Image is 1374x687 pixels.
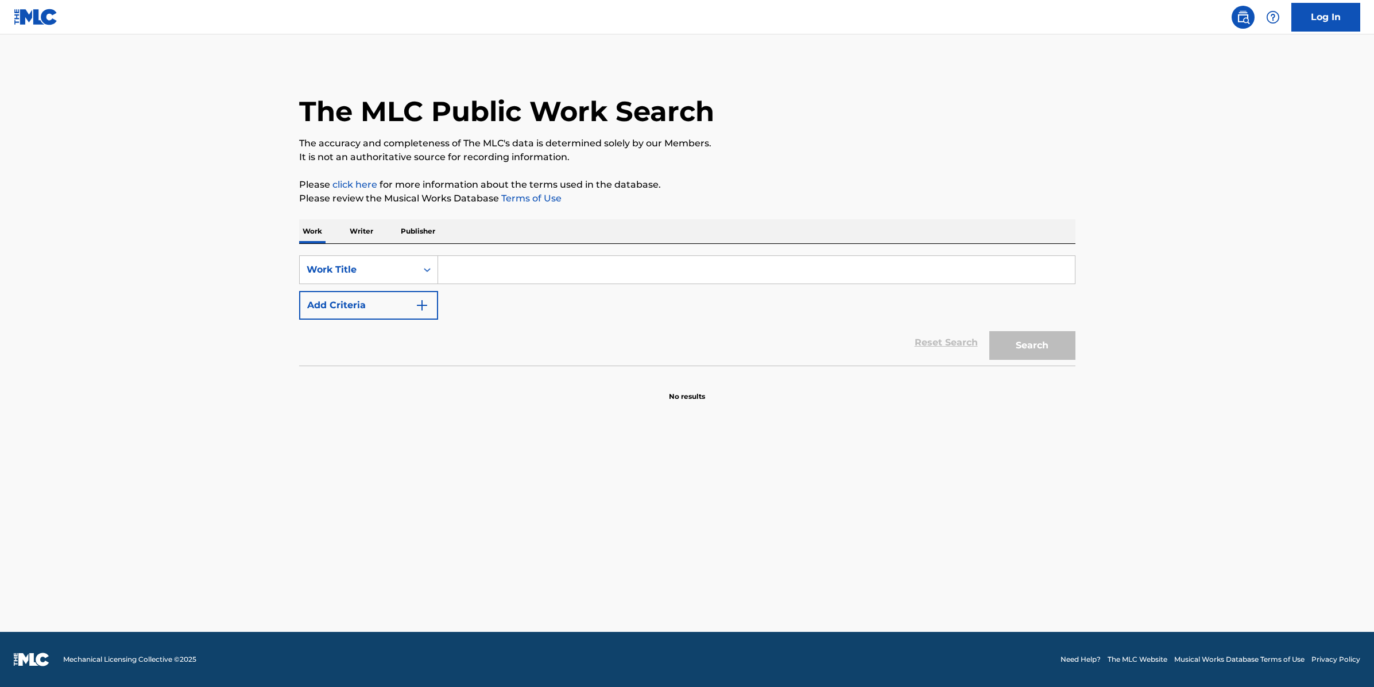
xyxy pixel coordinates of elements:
a: Privacy Policy [1311,654,1360,665]
h1: The MLC Public Work Search [299,94,714,129]
img: search [1236,10,1250,24]
p: Writer [346,219,377,243]
form: Search Form [299,255,1075,366]
img: help [1266,10,1280,24]
button: Add Criteria [299,291,438,320]
a: Need Help? [1061,654,1101,665]
img: logo [14,653,49,666]
p: No results [669,378,705,402]
a: Log In [1291,3,1360,32]
div: Work Title [307,263,410,277]
p: Please review the Musical Works Database [299,192,1075,205]
img: MLC Logo [14,9,58,25]
a: Terms of Use [499,193,562,204]
a: Musical Works Database Terms of Use [1174,654,1305,665]
p: It is not an authoritative source for recording information. [299,150,1075,164]
p: The accuracy and completeness of The MLC's data is determined solely by our Members. [299,137,1075,150]
p: Please for more information about the terms used in the database. [299,178,1075,192]
a: Public Search [1232,6,1255,29]
p: Publisher [397,219,439,243]
a: The MLC Website [1108,654,1167,665]
div: Help [1261,6,1284,29]
p: Work [299,219,326,243]
img: 9d2ae6d4665cec9f34b9.svg [415,298,429,312]
span: Mechanical Licensing Collective © 2025 [63,654,196,665]
a: click here [332,179,377,190]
